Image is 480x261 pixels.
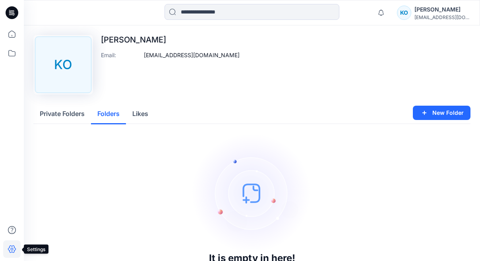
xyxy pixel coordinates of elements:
[192,133,312,253] img: empty-state-image.svg
[91,104,126,124] button: Folders
[414,14,470,20] div: [EMAIL_ADDRESS][DOMAIN_NAME]
[144,51,240,59] p: [EMAIL_ADDRESS][DOMAIN_NAME]
[33,104,91,124] button: Private Folders
[414,5,470,14] div: [PERSON_NAME]
[101,51,141,59] p: Email :
[397,6,411,20] div: KO
[35,37,91,93] div: KO
[413,106,470,120] button: New Folder
[101,35,240,44] p: [PERSON_NAME]
[126,104,155,124] button: Likes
